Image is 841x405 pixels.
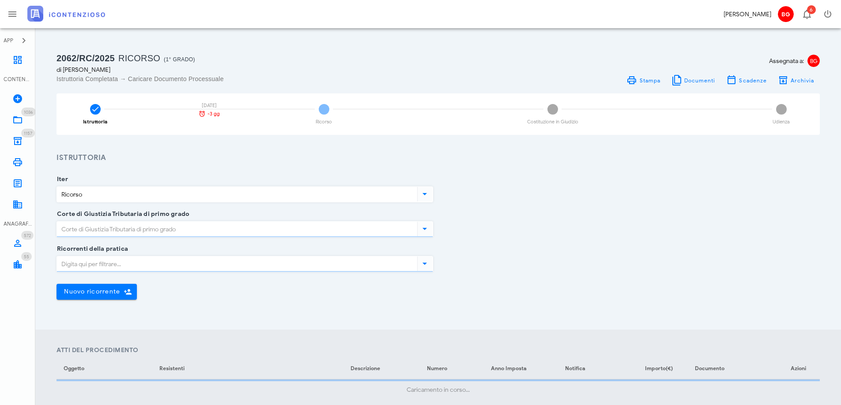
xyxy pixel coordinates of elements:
[778,6,794,22] span: BG
[57,74,433,83] div: Istruttoria Completata → Caricare Documento Processuale
[547,104,558,115] span: 3
[611,358,688,379] th: Importo(€): Non ordinato. Attiva per ordinare in ordine crescente.
[54,210,189,219] label: Corte di Giustizia Tributaria di primo grado
[21,129,35,137] span: Distintivo
[57,379,820,401] td: Caricamento in corso...
[565,365,585,372] span: Notifica
[54,175,68,184] label: Iter
[639,77,660,84] span: Stampa
[351,365,380,372] span: Descrizione
[57,256,415,271] input: Digita qui per filtrare...
[739,77,767,84] span: Scadenze
[427,365,447,372] span: Numero
[777,358,820,379] th: Azioni
[688,358,777,379] th: Documento
[64,288,120,295] span: Nuovo ricorrente
[491,365,527,372] span: Anno Imposta
[57,65,433,74] div: di [PERSON_NAME]
[194,103,225,108] div: [DATE]
[164,56,195,63] span: (1° Grado)
[4,220,32,228] div: ANAGRAFICA
[54,245,128,253] label: Ricorrenti della pratica
[57,284,137,300] button: Nuovo ricorrente
[207,111,220,116] span: -3 gg
[420,358,483,379] th: Numero: Non ordinato. Attiva per ordinare in ordine crescente.
[484,358,547,379] th: Anno Imposta: Non ordinato. Attiva per ordinare in ordine crescente.
[773,119,790,124] div: Udienza
[57,346,820,355] h4: Atti del Procedimento
[24,109,33,115] span: 1036
[769,56,804,66] span: Assegnata a:
[791,365,806,372] span: Azioni
[790,77,815,84] span: Archivia
[24,233,31,238] span: 572
[343,358,420,379] th: Descrizione: Non ordinato. Attiva per ordinare in ordine crescente.
[27,6,105,22] img: logo-text-2x.png
[24,130,32,136] span: 1157
[64,365,84,372] span: Oggetto
[807,5,816,14] span: Distintivo
[645,365,673,372] span: Importo(€)
[21,108,36,116] span: Distintivo
[152,358,343,379] th: Resistenti
[57,222,415,237] input: Corte di Giustizia Tributaria di primo grado
[319,104,329,115] span: 2
[724,10,771,19] div: [PERSON_NAME]
[118,53,160,63] span: Ricorso
[807,55,820,67] span: BG
[21,231,34,240] span: Distintivo
[159,365,185,372] span: Resistenti
[57,187,415,202] input: Iter
[547,358,611,379] th: Notifica: Non ordinato. Attiva per ordinare in ordine crescente.
[83,119,107,124] div: Istruttoria
[776,104,787,115] span: 4
[796,4,817,25] button: Distintivo
[57,152,820,163] h3: Istruttoria
[527,119,578,124] div: Costituzione in Giudizio
[24,254,29,260] span: 55
[316,119,332,124] div: Ricorso
[684,77,716,84] span: Documenti
[57,358,152,379] th: Oggetto: Non ordinato. Attiva per ordinare in ordine crescente.
[721,74,773,86] button: Scadenze
[666,74,721,86] button: Documenti
[775,4,796,25] button: BG
[772,74,820,86] button: Archivia
[21,252,32,261] span: Distintivo
[57,53,115,63] span: 2062/RC/2025
[695,365,724,372] span: Documento
[621,74,666,86] a: Stampa
[4,75,32,83] div: CONTENZIOSO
